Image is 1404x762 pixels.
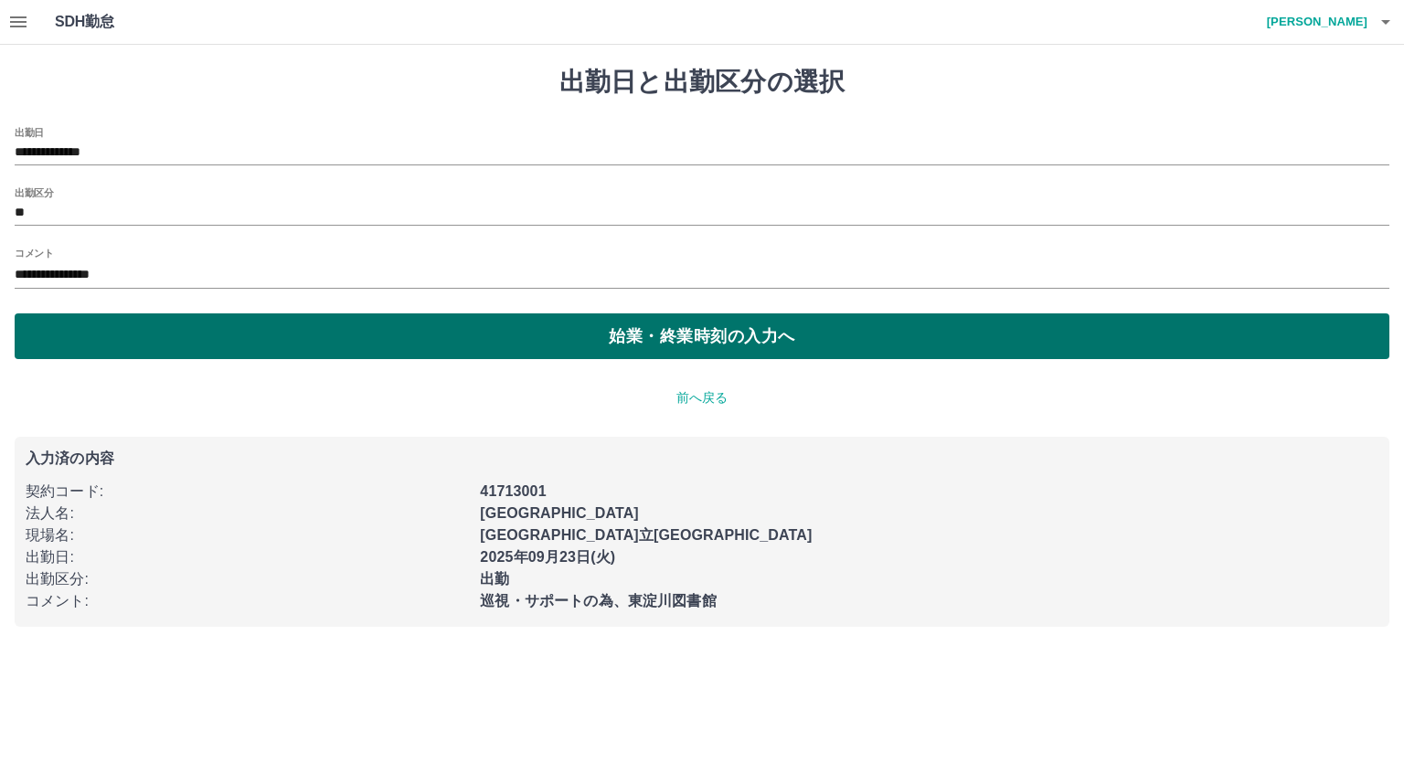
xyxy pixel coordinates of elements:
label: コメント [15,246,53,259]
label: 出勤日 [15,125,44,139]
p: 出勤日 : [26,546,469,568]
b: 巡視・サポートの為、東淀川図書館 [480,593,716,609]
p: コメント : [26,590,469,612]
h1: 出勤日と出勤区分の選択 [15,67,1389,98]
p: 入力済の内容 [26,451,1378,466]
b: 41713001 [480,483,546,499]
button: 始業・終業時刻の入力へ [15,313,1389,359]
p: 契約コード : [26,481,469,503]
p: 前へ戻る [15,388,1389,407]
p: 現場名 : [26,524,469,546]
p: 法人名 : [26,503,469,524]
label: 出勤区分 [15,185,53,199]
b: 2025年09月23日(火) [480,549,615,565]
b: [GEOGRAPHIC_DATA]立[GEOGRAPHIC_DATA] [480,527,812,543]
b: 出勤 [480,571,509,587]
p: 出勤区分 : [26,568,469,590]
b: [GEOGRAPHIC_DATA] [480,505,639,521]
